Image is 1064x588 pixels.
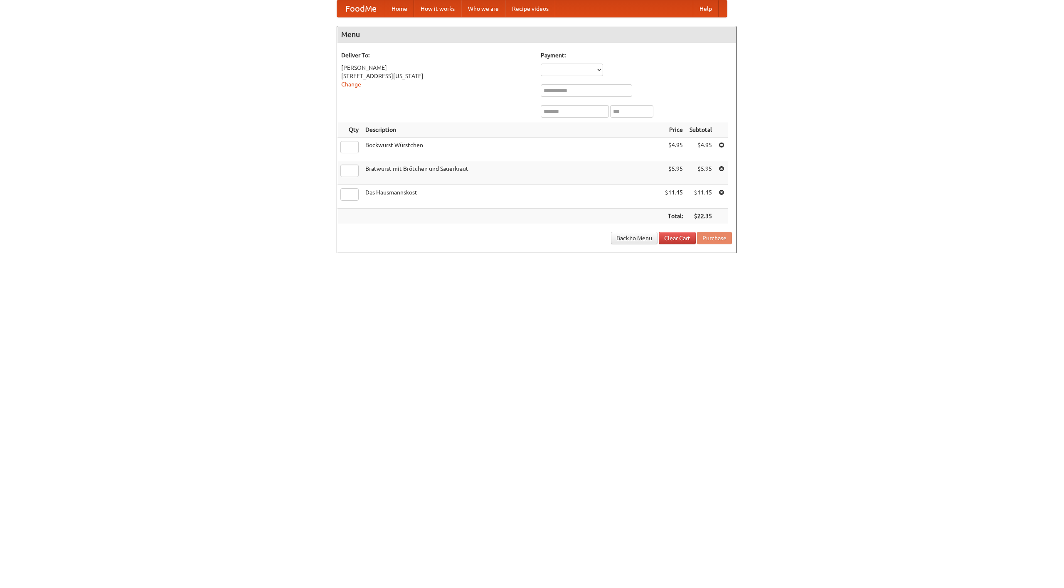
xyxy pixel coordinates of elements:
[337,0,385,17] a: FoodMe
[341,51,532,59] h5: Deliver To:
[662,161,686,185] td: $5.95
[662,122,686,138] th: Price
[385,0,414,17] a: Home
[662,138,686,161] td: $4.95
[662,209,686,224] th: Total:
[362,185,662,209] td: Das Hausmannskost
[341,64,532,72] div: [PERSON_NAME]
[686,161,715,185] td: $5.95
[362,138,662,161] td: Bockwurst Würstchen
[693,0,719,17] a: Help
[662,185,686,209] td: $11.45
[686,185,715,209] td: $11.45
[341,81,361,88] a: Change
[505,0,555,17] a: Recipe videos
[686,138,715,161] td: $4.95
[541,51,732,59] h5: Payment:
[686,209,715,224] th: $22.35
[659,232,696,244] a: Clear Cart
[686,122,715,138] th: Subtotal
[341,72,532,80] div: [STREET_ADDRESS][US_STATE]
[611,232,658,244] a: Back to Menu
[337,26,736,43] h4: Menu
[337,122,362,138] th: Qty
[362,122,662,138] th: Description
[697,232,732,244] button: Purchase
[362,161,662,185] td: Bratwurst mit Brötchen und Sauerkraut
[414,0,461,17] a: How it works
[461,0,505,17] a: Who we are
